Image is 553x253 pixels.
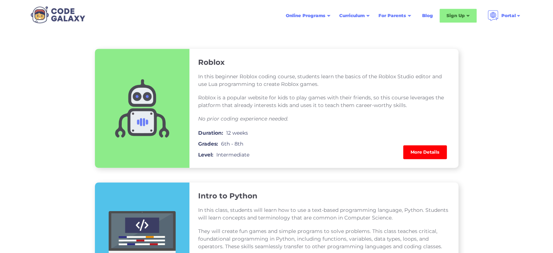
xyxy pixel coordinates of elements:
[483,7,525,24] div: Portal
[198,150,213,159] h4: Level:
[198,228,450,250] p: They will create fun games and simple programs to solve problems. This class teaches critical, fo...
[198,206,450,222] p: In this class, students will learn how to use a text-based programming language, Python. Students...
[216,150,249,159] h4: Intermediate
[418,9,437,22] a: Blog
[198,94,450,109] p: Roblox is a popular website for kids to play games with their friends, so this course leverages t...
[335,9,374,22] div: Curriculum
[198,58,225,67] h3: Roblox
[339,12,365,19] div: Curriculum
[198,129,223,137] h4: Duration:
[403,145,447,159] a: More Details
[440,9,477,23] div: Sign Up
[374,9,416,22] div: For Parents
[198,115,288,122] em: No prior coding experience needed.
[198,139,218,148] h4: Grades:
[281,9,335,22] div: Online Programs
[198,191,257,201] h3: Intro to Python
[198,73,450,88] p: In this beginner Roblox coding course, students learn the basics of the Roblox Studio editor and ...
[501,12,516,19] div: Portal
[286,12,325,19] div: Online Programs
[221,139,243,148] h4: 6th - 8th
[378,12,406,19] div: For Parents
[446,12,465,19] div: Sign Up
[226,129,248,137] h4: 12 weeks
